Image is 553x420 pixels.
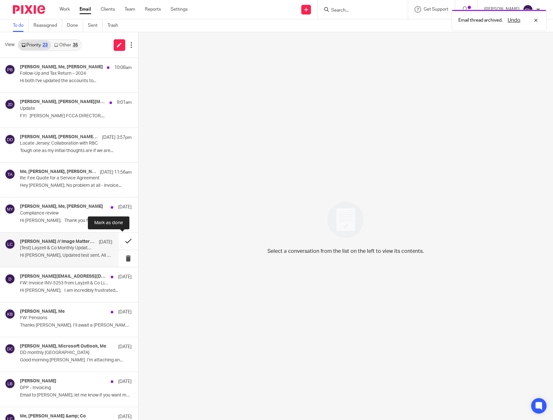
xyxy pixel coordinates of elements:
p: Hi [PERSON_NAME], Thank you for your email... [20,218,132,224]
p: [DATE] [118,309,132,315]
p: Thanks [PERSON_NAME]. I’ll await a [PERSON_NAME] response from... [20,323,132,328]
h4: [PERSON_NAME], Me [20,309,65,314]
p: [DATE] [118,344,132,350]
p: Hi [PERSON_NAME], Updated test sent, All changes... [20,253,112,258]
img: svg%3E [5,134,15,145]
img: Pixie [13,5,45,14]
p: 10:08am [114,64,132,71]
p: Hi [PERSON_NAME], I am incredibly frustrated... [20,288,132,293]
img: svg%3E [5,169,15,179]
img: svg%3E [5,99,15,110]
a: Settings [171,6,188,13]
p: [Test] Layzell & Co Monthly Update - [DATE] [20,245,94,251]
p: FYI [PERSON_NAME] FCCA DIRECTOR,... [20,113,132,119]
h4: Me, [PERSON_NAME] &amp; Co [20,414,86,419]
p: [DATE] [118,274,132,280]
div: 23 [42,43,48,47]
p: Update [20,106,109,111]
span: View [5,42,14,48]
img: svg%3E [5,204,15,214]
a: Clients [101,6,115,13]
img: svg%3E [5,344,15,354]
p: Re: Fee Quote for a Service Agreement [20,176,109,181]
img: svg%3E [523,5,533,15]
h4: [PERSON_NAME][EMAIL_ADDRESS][DOMAIN_NAME] [20,274,108,279]
h4: [PERSON_NAME] [20,378,56,384]
p: Good morning [PERSON_NAME] I’m attaching an... [20,358,132,363]
a: Sent [88,19,103,32]
p: Follow-Up and Tax Return – 2024 [20,71,109,76]
h4: [PERSON_NAME], Me, [PERSON_NAME] [20,204,103,209]
a: Email [80,6,91,13]
p: [DATE] 3:57pm [102,134,132,141]
h4: [PERSON_NAME], Me, [PERSON_NAME] [20,64,103,70]
p: Hi both I've updated the accounts to... [20,78,132,84]
img: svg%3E [5,378,15,389]
a: Other36 [51,40,81,50]
h4: [PERSON_NAME], [PERSON_NAME], Me [20,134,99,140]
img: svg%3E [5,274,15,284]
img: svg%3E [5,309,15,319]
p: [DATE] [99,239,112,245]
p: Email to [PERSON_NAME], let me know if you want me to... [20,393,132,398]
a: Priority23 [18,40,51,50]
p: Email thread archived. [458,17,502,24]
img: svg%3E [5,239,15,249]
p: [DATE] [118,204,132,210]
p: Hey [PERSON_NAME], No problem at all - invoice... [20,183,132,188]
p: 9:01am [117,99,132,106]
p: Locate Jersey: Collaboration with RBC [20,141,109,146]
p: Compliance review [20,211,109,216]
a: Reports [145,6,161,13]
h4: [PERSON_NAME], Microsoft Outlook, Me [20,344,106,349]
img: svg%3E [5,64,15,75]
a: Done [67,19,83,32]
p: [DATE] [118,414,132,420]
div: 36 [73,43,78,47]
a: To do [13,19,29,32]
h4: Me, [PERSON_NAME], [PERSON_NAME] [20,169,97,175]
p: FW: Invoice INV-5253 from Layzell & Co Limited for [PERSON_NAME] [20,281,109,286]
p: Tough one as my initial thoughts are if we are... [20,148,132,154]
p: [DATE] [118,378,132,385]
a: Trash [108,19,123,32]
p: FW: Pensions [20,315,109,321]
p: DD monthly [GEOGRAPHIC_DATA] [20,350,109,356]
a: Reassigned [33,19,62,32]
img: image [323,197,368,242]
p: [DATE] 11:56am [100,169,132,176]
h4: [PERSON_NAME], [PERSON_NAME][MEDICAL_DATA] | [PERSON_NAME] [20,99,106,105]
button: Undo [506,16,522,24]
a: Work [60,6,70,13]
p: Select a conversation from the list on the left to view its contents. [267,247,424,255]
h4: [PERSON_NAME] // Image Matters, Me, [PERSON_NAME] &amp; Co [20,239,96,244]
p: DPP - Invoicing [20,385,109,391]
a: Team [125,6,135,13]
